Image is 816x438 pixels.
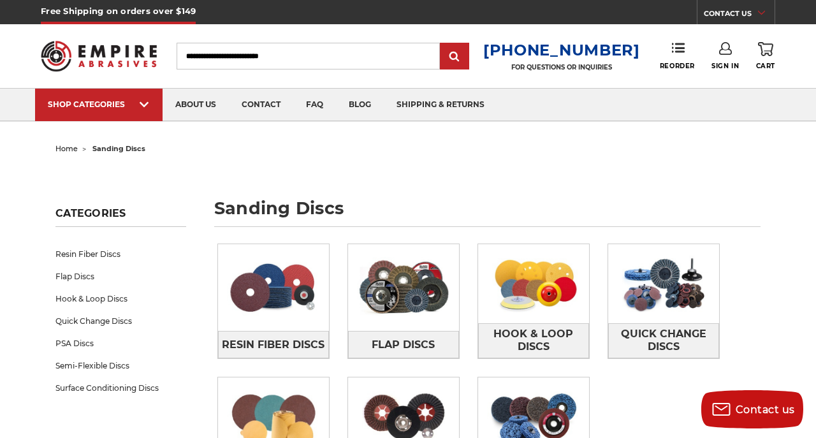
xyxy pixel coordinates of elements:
[384,89,497,121] a: shipping & returns
[756,62,775,70] span: Cart
[608,323,719,358] a: Quick Change Discs
[704,6,775,24] a: CONTACT US
[608,244,719,323] img: Quick Change Discs
[55,243,186,265] a: Resin Fiber Discs
[55,207,186,227] h5: Categories
[293,89,336,121] a: faq
[609,323,718,358] span: Quick Change Discs
[736,404,795,416] span: Contact us
[55,310,186,332] a: Quick Change Discs
[55,144,78,153] a: home
[55,288,186,310] a: Hook & Loop Discs
[478,323,589,358] a: Hook & Loop Discs
[372,334,435,356] span: Flap Discs
[55,332,186,354] a: PSA Discs
[483,63,640,71] p: FOR QUESTIONS OR INQUIRIES
[479,323,588,358] span: Hook & Loop Discs
[336,89,384,121] a: blog
[163,89,229,121] a: about us
[55,354,186,377] a: Semi-Flexible Discs
[660,42,695,69] a: Reorder
[711,62,739,70] span: Sign In
[92,144,145,153] span: sanding discs
[218,248,329,327] img: Resin Fiber Discs
[442,44,467,69] input: Submit
[701,390,803,428] button: Contact us
[222,334,324,356] span: Resin Fiber Discs
[55,377,186,399] a: Surface Conditioning Discs
[214,200,761,227] h1: sanding discs
[48,99,150,109] div: SHOP CATEGORIES
[483,41,640,59] a: [PHONE_NUMBER]
[41,33,157,78] img: Empire Abrasives
[660,62,695,70] span: Reorder
[478,244,589,323] img: Hook & Loop Discs
[218,331,329,358] a: Resin Fiber Discs
[348,331,459,358] a: Flap Discs
[55,265,186,288] a: Flap Discs
[229,89,293,121] a: contact
[348,248,459,327] img: Flap Discs
[756,42,775,70] a: Cart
